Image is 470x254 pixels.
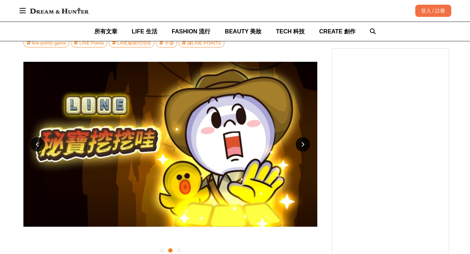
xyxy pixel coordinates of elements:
[94,28,117,34] span: 所有文章
[32,39,66,47] div: line points game
[117,39,151,47] div: LINE秘寶挖挖哇
[319,28,355,34] span: CREATE 創作
[79,39,104,47] div: LINE Points
[179,39,224,47] a: 賺LINE POINTS
[276,28,305,34] span: TECH 科技
[225,28,261,34] span: BEAUTY 美妝
[94,22,117,41] a: 所有文章
[71,39,107,47] a: LINE Points
[172,28,211,34] span: FASHION 流行
[109,39,155,47] a: LINE秘寶挖挖哇
[415,5,451,17] div: 登入 / 註冊
[23,39,70,47] a: line points game
[225,22,261,41] a: BEAUTY 美妝
[319,22,355,41] a: CREATE 創作
[187,39,221,47] div: 賺LINE POINTS
[23,62,317,227] img: 4cf83784-f932-4b37-bf89-1a799bfcf294.jpg
[132,22,157,41] a: LIFE 生活
[276,22,305,41] a: TECH 科技
[132,28,157,34] span: LIFE 生活
[156,39,177,47] a: 手遊
[172,22,211,41] a: FASHION 流行
[26,4,92,17] img: Dream & Hunter
[165,39,174,47] div: 手遊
